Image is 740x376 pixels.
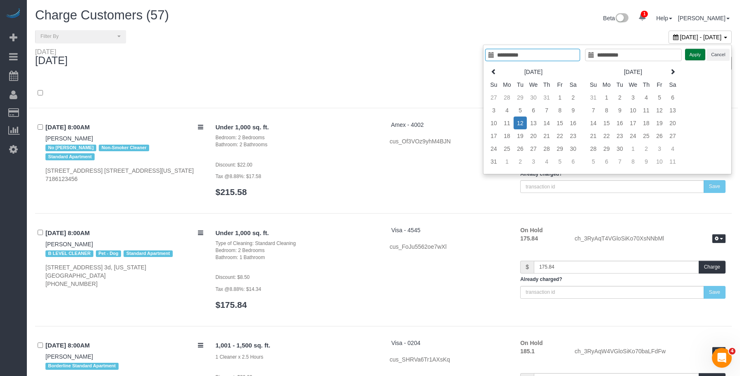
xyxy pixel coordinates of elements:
[603,15,629,21] a: Beta
[666,142,679,155] td: 4
[640,117,653,129] td: 18
[613,91,626,104] td: 2
[613,142,626,155] td: 30
[666,117,679,129] td: 20
[540,78,553,91] th: Th
[640,142,653,155] td: 2
[500,117,514,129] td: 11
[514,78,527,91] th: Tu
[540,129,553,142] td: 21
[500,104,514,117] td: 4
[569,347,732,357] div: ch_3RyAqW4VGloSiKo70baLFdFw
[45,248,203,259] div: Tags
[514,91,527,104] td: 29
[566,129,580,142] td: 23
[487,78,500,91] th: Su
[527,78,540,91] th: We
[685,49,706,61] button: Apply
[45,167,203,183] div: [STREET_ADDRESS] [STREET_ADDRESS][US_STATE] 7186123456
[216,254,378,261] div: Bathroom: 1 Bathroom
[45,145,96,151] span: No [PERSON_NAME]
[527,155,540,168] td: 3
[666,78,679,91] th: Sa
[613,129,626,142] td: 23
[35,48,76,67] div: [DATE]
[626,155,640,168] td: 8
[216,174,262,179] small: Tax @8.88%: $17.58
[527,117,540,129] td: 13
[45,230,203,237] h4: [DATE] 8:00AM
[500,91,514,104] td: 28
[540,155,553,168] td: 4
[514,142,527,155] td: 26
[40,33,115,40] span: Filter By
[641,11,648,17] span: 1
[613,155,626,168] td: 7
[600,91,613,104] td: 1
[390,137,508,145] div: cus_Of3VOz9yhM4BJN
[600,155,613,168] td: 6
[566,142,580,155] td: 30
[640,91,653,104] td: 4
[653,91,666,104] td: 5
[520,340,543,346] strong: On Hold
[514,155,527,168] td: 2
[653,117,666,129] td: 19
[613,117,626,129] td: 16
[626,142,640,155] td: 1
[553,129,566,142] td: 22
[666,91,679,104] td: 6
[216,354,264,360] small: 1 Cleaner x 2.5 Hours
[587,91,600,104] td: 31
[96,250,121,257] span: Pet - Dog
[680,34,722,40] span: [DATE] - [DATE]
[35,30,126,43] button: Filter By
[666,104,679,117] td: 13
[520,227,543,233] strong: On Hold
[500,142,514,155] td: 25
[553,91,566,104] td: 1
[216,286,262,292] small: Tax @8.88%: $14.34
[729,348,735,355] span: 4
[553,117,566,129] td: 15
[553,104,566,117] td: 8
[514,104,527,117] td: 5
[527,104,540,117] td: 6
[527,129,540,142] td: 20
[566,78,580,91] th: Sa
[626,104,640,117] td: 10
[45,250,93,257] span: B LEVEL CLEANER
[520,286,704,299] input: transaction id
[216,187,247,197] a: $215.58
[45,353,93,360] a: [PERSON_NAME]
[699,261,726,274] button: Charge
[487,155,500,168] td: 31
[487,129,500,142] td: 17
[653,155,666,168] td: 10
[216,230,378,237] h4: Under 1,000 sq. ft.
[500,155,514,168] td: 1
[5,8,21,20] img: Automaid Logo
[626,91,640,104] td: 3
[99,145,149,151] span: Non-Smoker Cleaner
[391,227,421,233] a: Visa - 4545
[600,117,613,129] td: 15
[216,300,247,309] a: $175.84
[124,250,173,257] span: Standard Apartment
[553,142,566,155] td: 29
[587,78,600,91] th: Su
[216,342,378,349] h4: 1,001 - 1,500 sq. ft.
[600,129,613,142] td: 22
[514,117,527,129] td: 12
[656,15,672,21] a: Help
[587,142,600,155] td: 28
[640,78,653,91] th: Th
[566,91,580,104] td: 2
[391,121,424,128] span: Amex - 4002
[653,129,666,142] td: 26
[45,124,203,131] h4: [DATE] 8:00AM
[216,274,250,280] small: Discount: $8.50
[487,142,500,155] td: 24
